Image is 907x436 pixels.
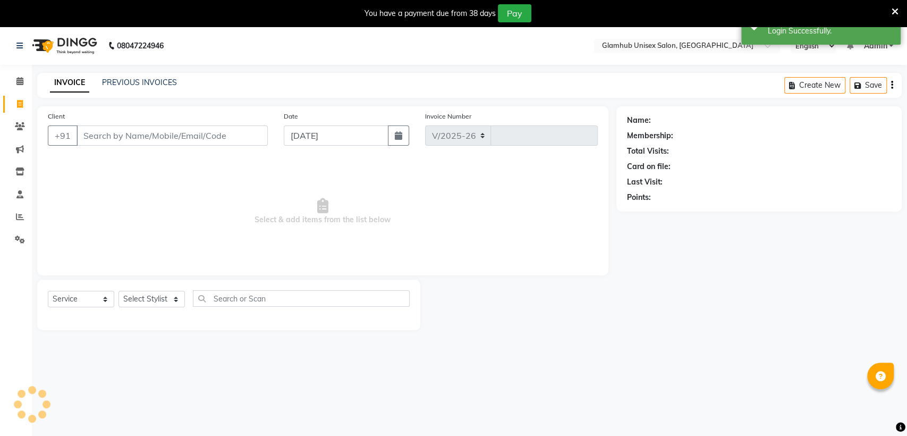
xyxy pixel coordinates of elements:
[77,125,268,146] input: Search by Name/Mobile/Email/Code
[48,158,598,265] span: Select & add items from the list below
[863,40,887,52] span: Admin
[48,125,78,146] button: +91
[48,112,65,121] label: Client
[627,115,651,126] div: Name:
[627,130,673,141] div: Membership:
[850,77,887,94] button: Save
[627,177,663,188] div: Last Visit:
[627,192,651,203] div: Points:
[498,4,531,22] button: Pay
[50,73,89,93] a: INVOICE
[365,8,496,19] div: You have a payment due from 38 days
[627,161,671,172] div: Card on file:
[193,290,410,307] input: Search or Scan
[425,112,471,121] label: Invoice Number
[27,31,100,61] img: logo
[102,78,177,87] a: PREVIOUS INVOICES
[627,146,669,157] div: Total Visits:
[768,26,893,37] div: Login Successfully.
[784,77,845,94] button: Create New
[284,112,298,121] label: Date
[117,31,164,61] b: 08047224946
